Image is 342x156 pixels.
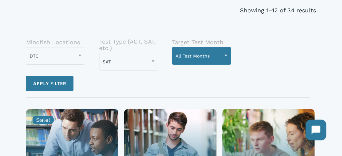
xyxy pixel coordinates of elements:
[26,47,85,65] span: DTC
[172,39,223,45] label: Target Test Month
[172,49,231,63] span: All Test Months
[33,116,54,124] span: Sale!
[26,49,85,63] span: DTC
[26,76,73,91] button: Apply filter
[99,53,158,71] span: SAT
[99,55,158,69] span: SAT
[299,113,333,147] iframe: Chatbot
[26,39,80,45] label: Mindfish Locations
[99,38,158,51] label: Test Type (ACT, SAT, etc.)
[240,4,316,17] p: Showing 1–12 of 34 results
[172,47,231,65] span: All Test Months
